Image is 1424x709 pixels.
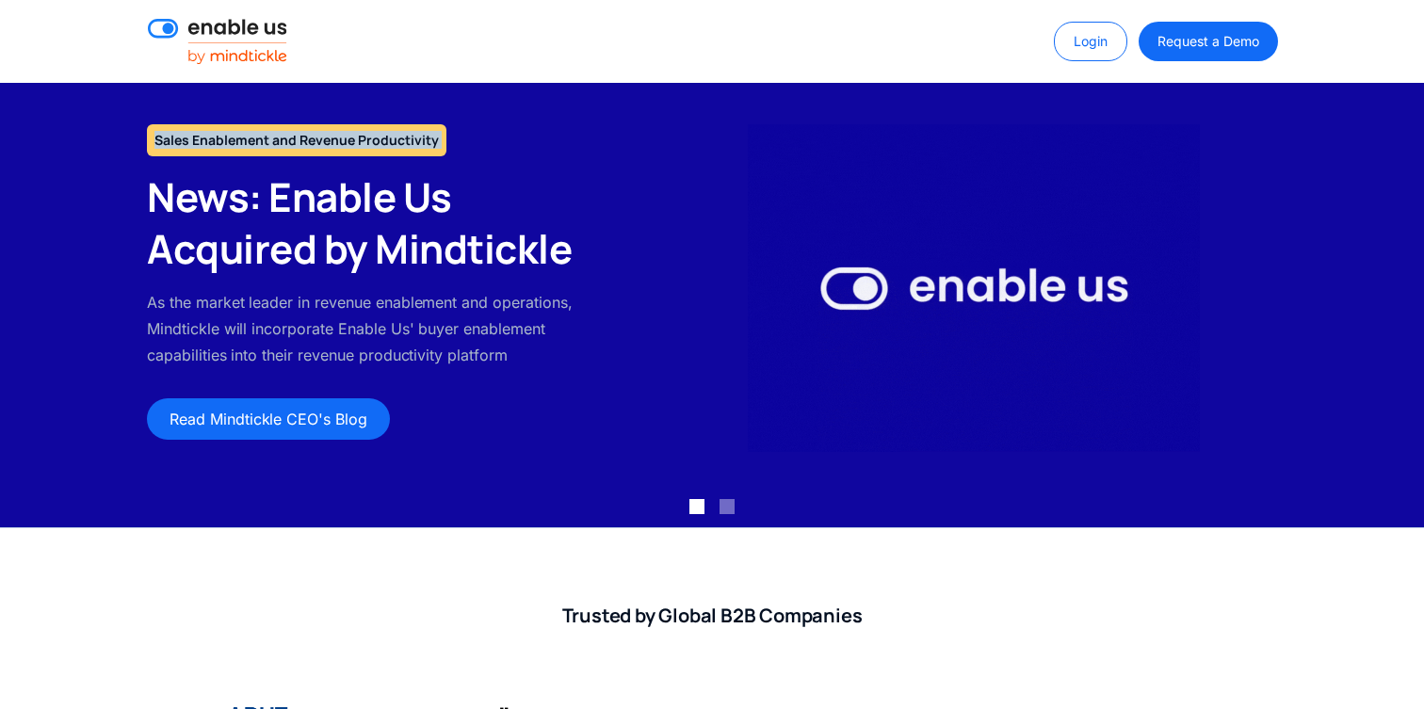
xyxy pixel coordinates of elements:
iframe: Qualified Messenger [1337,622,1424,709]
a: Login [1054,22,1127,61]
a: Read Mindtickle CEO's Blog [147,398,390,440]
div: next slide [1349,49,1424,527]
h2: Trusted by Global B2B Companies [147,604,1277,628]
div: Show slide 1 of 2 [689,499,704,514]
h1: Sales Enablement and Revenue Productivity [147,124,446,156]
a: Request a Demo [1139,22,1277,61]
div: Show slide 2 of 2 [720,499,735,514]
p: As the market leader in revenue enablement and operations, Mindtickle will incorporate Enable Us'... [147,289,596,368]
h2: News: Enable Us Acquired by Mindtickle [147,171,596,274]
img: Enable Us by Mindtickle [748,124,1200,452]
